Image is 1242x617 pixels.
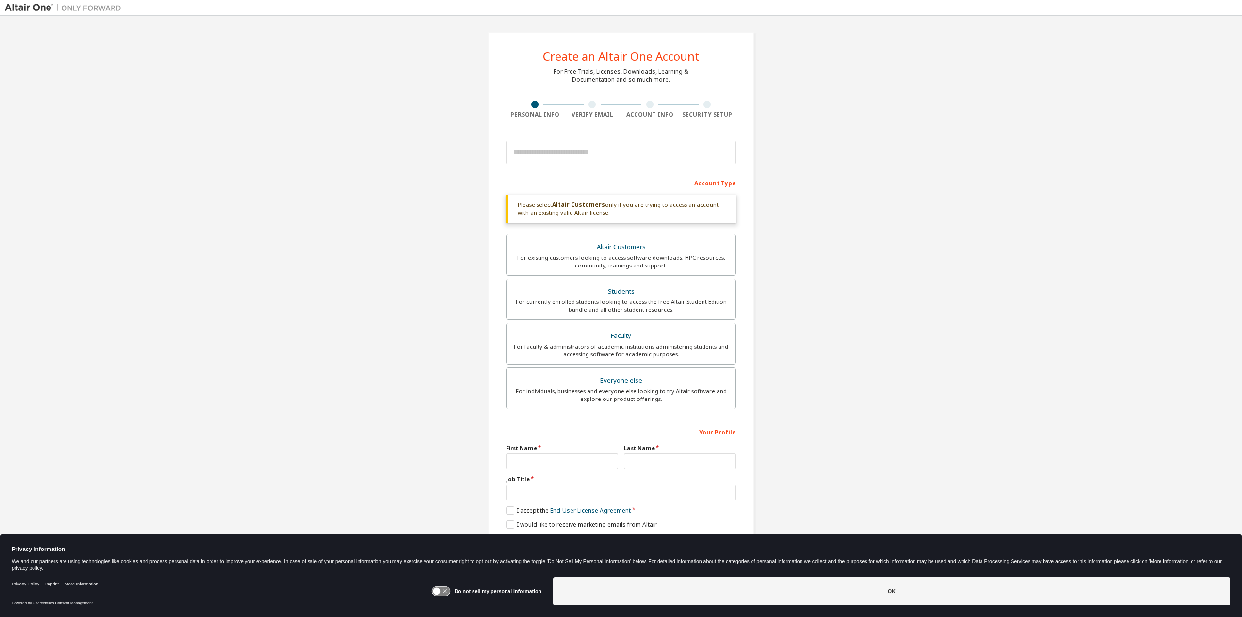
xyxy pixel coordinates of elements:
[550,506,631,515] a: End-User License Agreement
[506,520,657,529] label: I would like to receive marketing emails from Altair
[506,195,736,223] div: Please select only if you are trying to access an account with an existing valid Altair license.
[624,444,736,452] label: Last Name
[512,285,730,299] div: Students
[512,387,730,403] div: For individuals, businesses and everyone else looking to try Altair software and explore our prod...
[512,329,730,343] div: Faculty
[5,3,126,13] img: Altair One
[621,111,679,118] div: Account Info
[506,444,618,452] label: First Name
[679,111,736,118] div: Security Setup
[512,240,730,254] div: Altair Customers
[506,424,736,439] div: Your Profile
[512,374,730,387] div: Everyone else
[512,343,730,358] div: For faculty & administrators of academic institutions administering students and accessing softwa...
[554,68,688,83] div: For Free Trials, Licenses, Downloads, Learning & Documentation and so much more.
[543,50,700,62] div: Create an Altair One Account
[506,506,631,515] label: I accept the
[506,111,564,118] div: Personal Info
[506,175,736,190] div: Account Type
[506,475,736,483] label: Job Title
[512,254,730,269] div: For existing customers looking to access software downloads, HPC resources, community, trainings ...
[552,200,605,209] b: Altair Customers
[564,111,621,118] div: Verify Email
[512,298,730,314] div: For currently enrolled students looking to access the free Altair Student Edition bundle and all ...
